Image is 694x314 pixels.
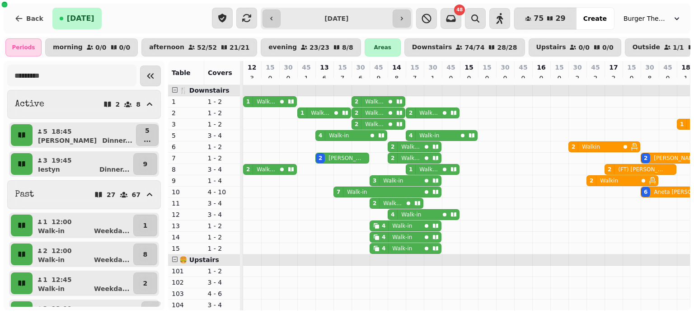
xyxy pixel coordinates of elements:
[409,166,413,173] div: 1
[483,63,491,72] p: 15
[365,121,385,128] p: Walk-in
[42,304,48,313] p: 2
[383,177,403,184] p: Walk-in
[133,153,157,175] button: 9
[267,74,274,83] p: 0
[514,8,577,29] button: 7529
[42,156,48,165] p: 3
[119,44,131,51] p: 0 / 0
[529,38,621,56] button: Upstairs0/00/0
[680,121,684,128] div: 1
[600,177,618,184] p: Walkin
[208,233,237,242] p: 1 - 2
[179,87,230,94] span: 🍴 Downstairs
[7,8,51,29] button: Back
[5,38,42,56] div: Periods
[393,74,400,83] p: 8
[52,8,102,29] button: [DATE]
[610,74,617,83] p: 2
[34,272,131,294] button: 112:45Walk-inWeekda...
[285,74,292,83] p: 0
[208,210,237,219] p: 3 - 4
[572,143,575,150] div: 2
[172,233,201,242] p: 14
[673,44,684,51] p: 1 / 1
[268,44,297,51] p: evening
[52,156,72,165] p: 19:45
[172,278,201,287] p: 102
[447,74,455,83] p: 0
[311,109,330,117] p: Walk-in
[646,74,653,83] p: 8
[582,143,600,150] p: Walkin
[172,176,201,185] p: 9
[15,188,34,201] h2: Past
[321,74,328,83] p: 6
[38,284,65,293] p: Walk-in
[392,245,412,252] p: Walk-in
[136,124,159,146] button: 5...
[179,256,219,263] span: 🍔 Upstairs
[208,278,237,287] p: 3 - 4
[143,221,147,230] p: 1
[94,255,130,264] p: Weekda ...
[26,15,43,22] span: Back
[382,222,385,230] div: 4
[355,109,358,117] div: 2
[15,98,44,111] h2: Active
[644,155,647,162] div: 2
[627,63,636,72] p: 15
[392,222,412,230] p: Walk-in
[410,63,419,72] p: 15
[53,44,83,51] p: morning
[365,109,385,117] p: Walk-in
[555,63,563,72] p: 15
[383,200,403,207] p: Walk-in
[52,127,72,136] p: 18:45
[574,74,581,83] p: 2
[576,8,614,29] button: Create
[246,98,250,105] div: 1
[633,44,660,51] p: Outside
[208,176,237,185] p: 1 - 4
[208,142,237,151] p: 1 - 2
[172,244,201,253] p: 15
[520,74,527,83] p: 0
[319,155,322,162] div: 2
[133,272,157,294] button: 2
[536,44,566,51] p: Upstairs
[132,192,141,198] p: 67
[45,38,138,56] button: morning0/00/0
[172,97,201,106] p: 1
[382,234,385,241] div: 4
[52,246,72,255] p: 12:00
[373,200,376,207] div: 2
[172,267,201,276] p: 101
[172,108,201,117] p: 2
[34,153,131,175] button: 319:45IestynDinner...
[136,101,141,108] p: 8
[412,44,452,51] p: Downstairs
[592,74,599,83] p: 2
[628,74,635,83] p: 0
[208,69,232,76] span: Covers
[266,63,274,72] p: 15
[465,74,473,83] p: 0
[342,44,353,51] p: 8 / 8
[411,74,418,83] p: 7
[409,132,413,139] div: 4
[249,74,256,83] p: 3
[365,38,401,56] div: Areas
[208,300,237,309] p: 3 - 4
[618,166,664,173] p: (FT) [PERSON_NAME]
[338,63,347,72] p: 15
[337,188,340,196] div: 7
[464,44,484,51] p: 74 / 74
[172,120,201,129] p: 3
[328,155,362,162] p: [PERSON_NAME] [PERSON_NAME]
[347,188,367,196] p: Walk-in
[602,44,614,51] p: 0 / 0
[34,244,131,265] button: 212:00Walk-inWeekda...
[248,63,256,72] p: 12
[38,136,97,145] p: [PERSON_NAME]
